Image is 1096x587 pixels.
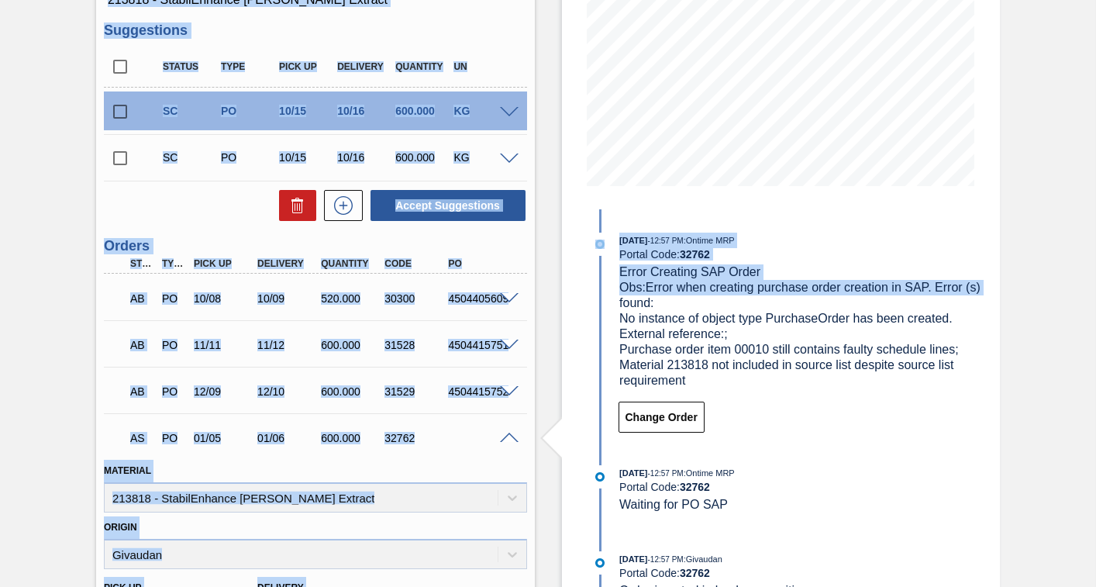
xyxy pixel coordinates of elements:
div: Purchase order [158,339,189,351]
div: Waiting for PO SAP [126,421,157,455]
div: Accept Suggestions [363,188,527,223]
div: Type [158,258,189,269]
img: atual [595,472,605,482]
p: AS [130,432,153,444]
span: - 12:57 PM [648,469,684,478]
div: 600.000 [317,385,386,398]
div: Awaiting Billing [126,328,157,362]
div: Type [217,61,280,72]
div: 600.000 [391,105,454,117]
div: Portal Code: [619,248,987,261]
div: Purchase order [217,105,280,117]
span: [DATE] [619,554,647,564]
label: Material [104,465,151,476]
div: Suggestion Created [159,105,222,117]
div: Quantity [391,61,454,72]
label: Origin [104,522,137,533]
span: - 12:57 PM [648,237,684,245]
div: 12/09/2025 [190,385,259,398]
div: UN [450,61,512,72]
div: Code [381,258,450,269]
div: Delete Suggestions [271,190,316,221]
img: atual [595,240,605,249]
div: Status [159,61,222,72]
h3: Orders [104,238,527,254]
span: - 12:57 PM [648,555,684,564]
div: 10/15/2025 [275,105,338,117]
div: KG [450,151,512,164]
div: 31528 [381,339,450,351]
div: 10/15/2025 [275,151,338,164]
div: KG [450,105,512,117]
div: 4504415752 [444,385,513,398]
div: Purchase order [158,385,189,398]
strong: 32762 [680,481,710,493]
p: AB [130,339,153,351]
div: Awaiting Billing [126,375,157,409]
div: Delivery [333,61,396,72]
div: 31529 [381,385,450,398]
p: AB [130,292,153,305]
div: Portal Code: [619,481,987,493]
div: Portal Code: [619,567,987,579]
span: Error Creating SAP Order [619,265,760,278]
div: 600.000 [317,339,386,351]
div: Purchase order [217,151,280,164]
div: Awaiting Billing [126,281,157,316]
div: 30300 [381,292,450,305]
strong: 32762 [680,248,710,261]
div: 11/12/2025 [253,339,322,351]
div: 01/05/2026 [190,432,259,444]
div: New suggestion [316,190,363,221]
div: 600.000 [391,151,454,164]
div: 10/16/2025 [333,105,396,117]
div: 10/16/2025 [333,151,396,164]
div: 4504405609 [444,292,513,305]
div: Quantity [317,258,386,269]
button: Change Order [619,402,705,433]
div: Suggestion Created [159,151,222,164]
div: 10/08/2025 [190,292,259,305]
div: Pick up [190,258,259,269]
div: Step [126,258,157,269]
span: Waiting for PO SAP [619,498,728,511]
div: 520.000 [317,292,386,305]
div: Purchase order [158,292,189,305]
strong: 32762 [680,567,710,579]
div: Purchase order [158,432,189,444]
span: [DATE] [619,236,647,245]
div: 32762 [381,432,450,444]
h3: Suggestions [104,22,527,39]
span: : Givaudan [684,554,722,564]
div: 600.000 [317,432,386,444]
div: 10/09/2025 [253,292,322,305]
p: AB [130,385,153,398]
div: 01/06/2026 [253,432,322,444]
button: Accept Suggestions [371,190,526,221]
div: PO [444,258,513,269]
span: : Ontime MRP [684,468,735,478]
div: 4504415751 [444,339,513,351]
img: atual [595,558,605,568]
div: Pick up [275,61,338,72]
div: Delivery [253,258,322,269]
div: 11/11/2025 [190,339,259,351]
span: Obs: Error when creating purchase order creation in SAP. Error (s) found: No instance of object t... [619,281,984,387]
span: [DATE] [619,468,647,478]
div: 12/10/2025 [253,385,322,398]
span: : Ontime MRP [684,236,735,245]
